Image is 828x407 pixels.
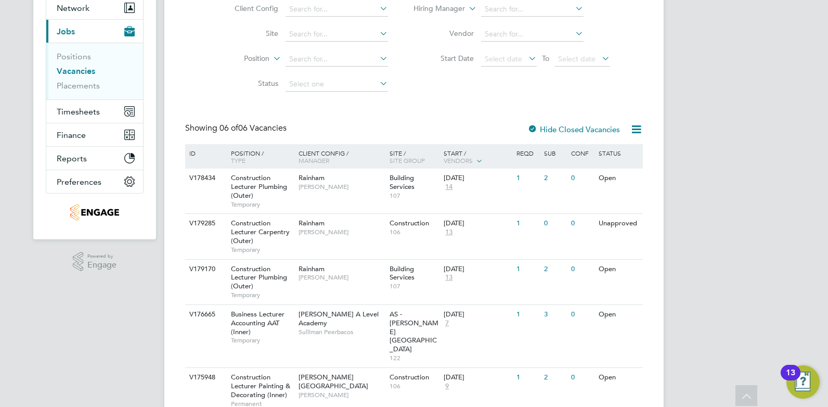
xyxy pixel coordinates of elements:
span: Select date [558,54,596,63]
div: V176665 [187,305,223,324]
span: Building Services [390,173,415,191]
div: [DATE] [444,174,511,183]
input: Search for... [286,27,388,42]
div: V179285 [187,214,223,233]
button: Timesheets [46,100,143,123]
div: [DATE] [444,310,511,319]
span: [PERSON_NAME][GEOGRAPHIC_DATA] [299,373,368,390]
button: Open Resource Center, 13 new notifications [786,365,820,399]
label: Hide Closed Vacancies [527,124,620,134]
span: To [539,52,552,65]
input: Search for... [481,27,584,42]
span: 06 of [219,123,238,133]
span: Temporary [231,200,293,209]
div: Open [596,368,641,387]
label: Position [210,54,269,64]
span: Temporary [231,336,293,345]
span: Building Services [390,264,415,282]
label: Start Date [414,54,474,63]
div: 1 [514,169,541,188]
div: 1 [514,260,541,279]
span: Type [231,156,245,164]
span: 13 [444,273,454,282]
div: V175948 [187,368,223,387]
span: Engage [87,261,117,270]
label: Site [218,29,278,38]
div: 2 [541,368,568,387]
span: Timesheets [57,107,100,117]
div: Client Config / [296,144,387,169]
span: [PERSON_NAME] A Level Academy [299,310,379,327]
span: Vendors [444,156,473,164]
div: V178434 [187,169,223,188]
button: Preferences [46,170,143,193]
span: Construction [390,219,429,227]
a: Go to home page [46,204,144,221]
span: Construction Lecturer Plumbing (Outer) [231,264,287,291]
span: Rainham [299,264,325,273]
div: Site / [387,144,442,169]
img: jjfox-logo-retina.png [70,204,119,221]
span: Construction Lecturer Carpentry (Outer) [231,219,290,245]
div: Status [596,144,641,162]
div: 0 [541,214,568,233]
div: 0 [568,260,596,279]
div: 0 [568,305,596,324]
div: Showing [185,123,289,134]
div: Reqd [514,144,541,162]
span: 13 [444,228,454,237]
div: 1 [514,214,541,233]
label: Status [218,79,278,88]
div: 0 [568,169,596,188]
span: Preferences [57,177,101,187]
span: Construction [390,373,429,381]
span: Site Group [390,156,425,164]
div: Open [596,260,641,279]
span: [PERSON_NAME] [299,391,384,399]
span: AS - [PERSON_NAME][GEOGRAPHIC_DATA] [390,310,438,354]
span: Select date [485,54,522,63]
span: [PERSON_NAME] [299,228,384,236]
span: Rainham [299,173,325,182]
span: Rainham [299,219,325,227]
input: Search for... [286,52,388,67]
span: 7 [444,319,450,328]
input: Search for... [286,2,388,17]
div: Jobs [46,43,143,99]
span: Finance [57,130,86,140]
span: [PERSON_NAME] [299,183,384,191]
div: [DATE] [444,265,511,274]
span: 14 [444,183,454,192]
div: Start / [441,144,514,170]
span: Manager [299,156,329,164]
span: Powered by [87,252,117,261]
div: 0 [568,368,596,387]
span: Temporary [231,291,293,299]
div: Unapproved [596,214,641,233]
div: 3 [541,305,568,324]
input: Search for... [481,2,584,17]
div: 0 [568,214,596,233]
div: Open [596,169,641,188]
span: [PERSON_NAME] [299,273,384,282]
span: 106 [390,382,439,390]
span: 9 [444,382,450,391]
span: Business Lecturer Accounting AAT (Inner) [231,310,284,336]
input: Select one [286,77,388,92]
span: 106 [390,228,439,236]
div: Open [596,305,641,324]
div: 1 [514,305,541,324]
span: 122 [390,354,439,362]
a: Powered byEngage [73,252,117,272]
a: Vacancies [57,66,95,76]
button: Finance [46,123,143,146]
div: 13 [786,373,795,386]
span: Jobs [57,27,75,36]
span: Reports [57,154,87,163]
div: Sub [541,144,568,162]
a: Positions [57,52,91,61]
div: 1 [514,368,541,387]
div: 2 [541,169,568,188]
div: [DATE] [444,373,511,382]
span: 06 Vacancies [219,123,287,133]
